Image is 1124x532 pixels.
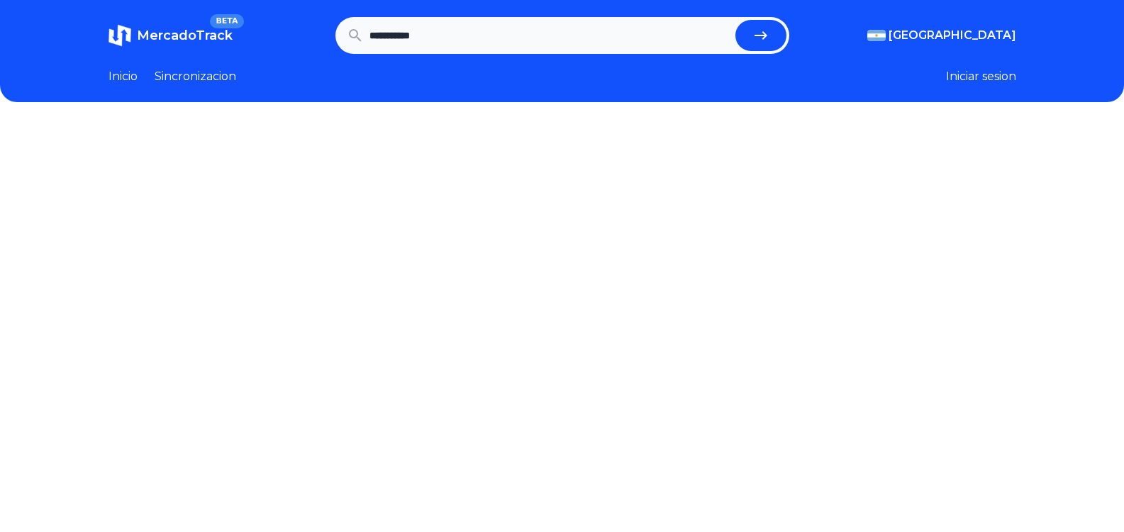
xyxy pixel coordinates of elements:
span: BETA [210,14,243,28]
a: Inicio [108,68,138,85]
button: [GEOGRAPHIC_DATA] [867,27,1016,44]
span: MercadoTrack [137,28,233,43]
a: Sincronizacion [155,68,236,85]
img: Argentina [867,30,886,41]
img: MercadoTrack [108,24,131,47]
button: Iniciar sesion [946,68,1016,85]
span: [GEOGRAPHIC_DATA] [889,27,1016,44]
a: MercadoTrackBETA [108,24,233,47]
